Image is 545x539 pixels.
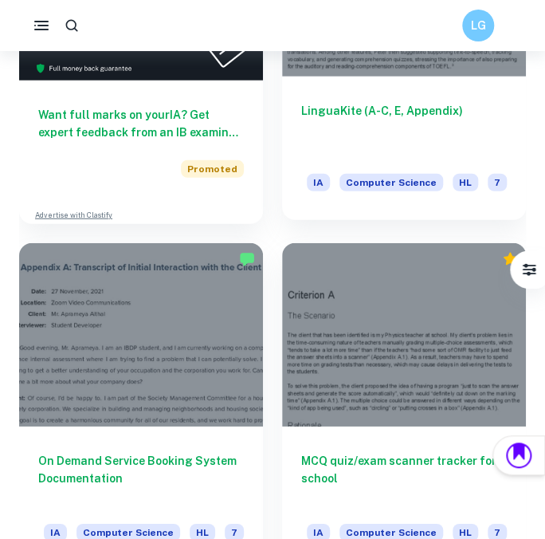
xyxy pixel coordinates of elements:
a: Advertise with Clastify [35,210,112,221]
span: Computer Science [339,174,443,191]
img: Marked [239,251,255,267]
span: 7 [488,174,507,191]
h6: On Demand Service Booking System Documentation [38,452,244,505]
h6: LinguaKite (A-C, E, Appendix) [301,102,507,155]
h6: LG [469,17,488,34]
button: LG [462,10,494,41]
h6: Want full marks on your IA ? Get expert feedback from an IB examiner! [38,106,244,141]
h6: MCQ quiz/exam scanner tracker for a school [301,452,507,505]
button: Filter [513,254,545,285]
span: Promoted [181,160,244,178]
div: Premium [502,251,518,267]
span: HL [453,174,478,191]
span: IA [307,174,330,191]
